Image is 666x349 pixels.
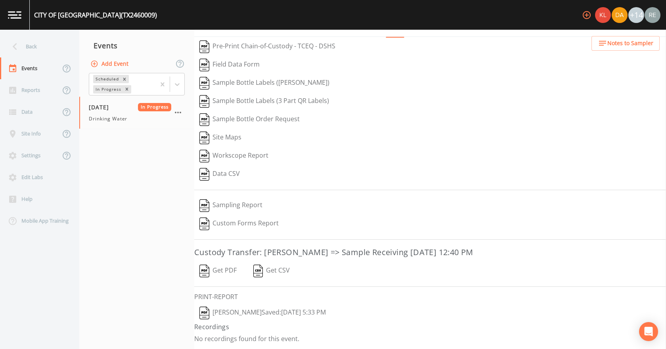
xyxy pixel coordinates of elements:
[89,115,127,122] span: Drinking Water
[639,322,658,341] div: Open Intercom Messenger
[194,293,666,301] h6: PRINT-REPORT
[89,57,132,71] button: Add Event
[194,335,666,343] p: No recordings found for this event.
[199,168,209,181] img: svg%3e
[248,262,295,280] button: Get CSV
[199,132,209,144] img: svg%3e
[194,215,284,233] button: Custom Forms Report
[120,75,129,83] div: Remove Scheduled
[199,95,209,108] img: svg%3e
[79,97,194,129] a: [DATE]In ProgressDrinking Water
[194,129,247,147] button: Site Maps
[194,246,666,259] h3: Custody Transfer: [PERSON_NAME] => Sample Receiving [DATE] 12:40 PM
[199,199,209,212] img: svg%3e
[612,7,628,23] img: a84961a0472e9debc750dd08a004988d
[194,111,305,129] button: Sample Bottle Order Request
[199,59,209,71] img: svg%3e
[79,36,194,55] div: Events
[199,265,209,277] img: svg%3e
[93,75,120,83] div: Scheduled
[194,56,265,74] button: Field Data Form
[607,38,653,48] span: Notes to Sampler
[194,322,666,332] h4: Recordings
[138,103,172,111] span: In Progress
[194,147,274,165] button: Workscope Report
[199,77,209,90] img: svg%3e
[199,150,209,162] img: svg%3e
[194,74,335,92] button: Sample Bottle Labels ([PERSON_NAME])
[8,11,21,19] img: logo
[591,36,660,51] button: Notes to Sampler
[194,38,341,56] button: Pre-Print Chain-of-Custody - TCEQ - DSHS
[199,113,209,126] img: svg%3e
[253,265,263,277] img: svg%3e
[122,85,131,93] div: Remove In Progress
[34,10,157,20] div: CITY OF [GEOGRAPHIC_DATA] (TX2460009)
[628,7,644,23] div: +14
[194,304,331,322] button: [PERSON_NAME]Saved:[DATE] 5:33 PM
[645,7,660,23] img: e720f1e92442e99c2aab0e3b783e6548
[611,7,628,23] div: David Weber
[595,7,611,23] img: 9c4450d90d3b8045b2e5fa62e4f92659
[199,217,209,230] img: svg%3e
[199,40,209,53] img: svg%3e
[199,307,209,319] img: svg%3e
[194,262,242,280] button: Get PDF
[93,85,122,93] div: In Progress
[194,165,245,183] button: Data CSV
[89,103,115,111] span: [DATE]
[194,92,334,111] button: Sample Bottle Labels (3 Part QR Labels)
[595,7,611,23] div: Kler Teran
[194,196,268,215] button: Sampling Report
